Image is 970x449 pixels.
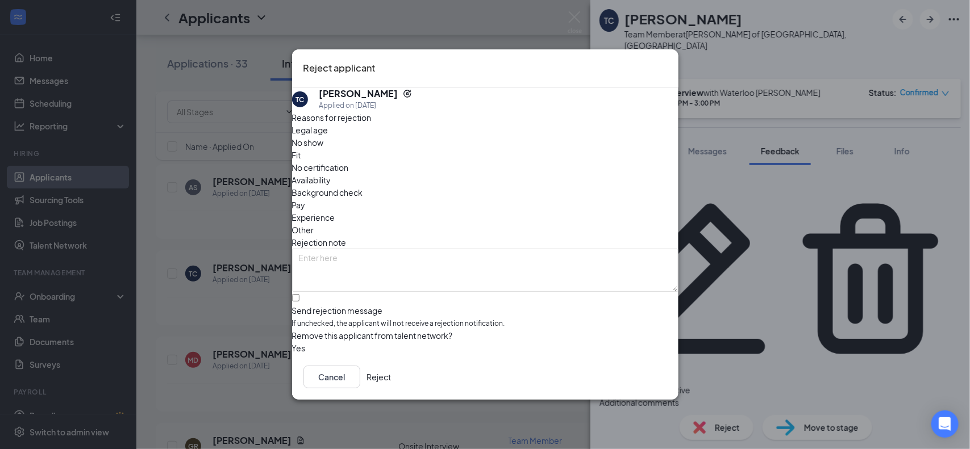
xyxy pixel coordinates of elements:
[367,366,392,388] button: Reject
[292,342,306,354] span: Yes
[931,410,959,438] div: Open Intercom Messenger
[319,100,412,111] div: Applied on [DATE]
[292,211,335,224] span: Experience
[292,186,363,199] span: Background check
[292,330,453,341] span: Remove this applicant from talent network?
[292,294,299,301] input: Send rejection messageIf unchecked, the applicant will not receive a rejection notification.
[303,61,376,75] h3: Reject applicant
[292,149,301,161] span: Fit
[292,161,349,174] span: No certification
[292,112,372,123] span: Reasons for rejection
[319,87,398,100] h5: [PERSON_NAME]
[295,95,304,104] div: TC
[292,199,306,211] span: Pay
[292,318,678,329] span: If unchecked, the applicant will not receive a rejection notification.
[292,124,328,136] span: Legal age
[292,305,678,316] div: Send rejection message
[292,224,314,236] span: Other
[403,89,412,98] svg: Reapply
[292,237,347,247] span: Rejection note
[303,366,360,388] button: Cancel
[292,136,324,149] span: No show
[292,174,331,186] span: Availability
